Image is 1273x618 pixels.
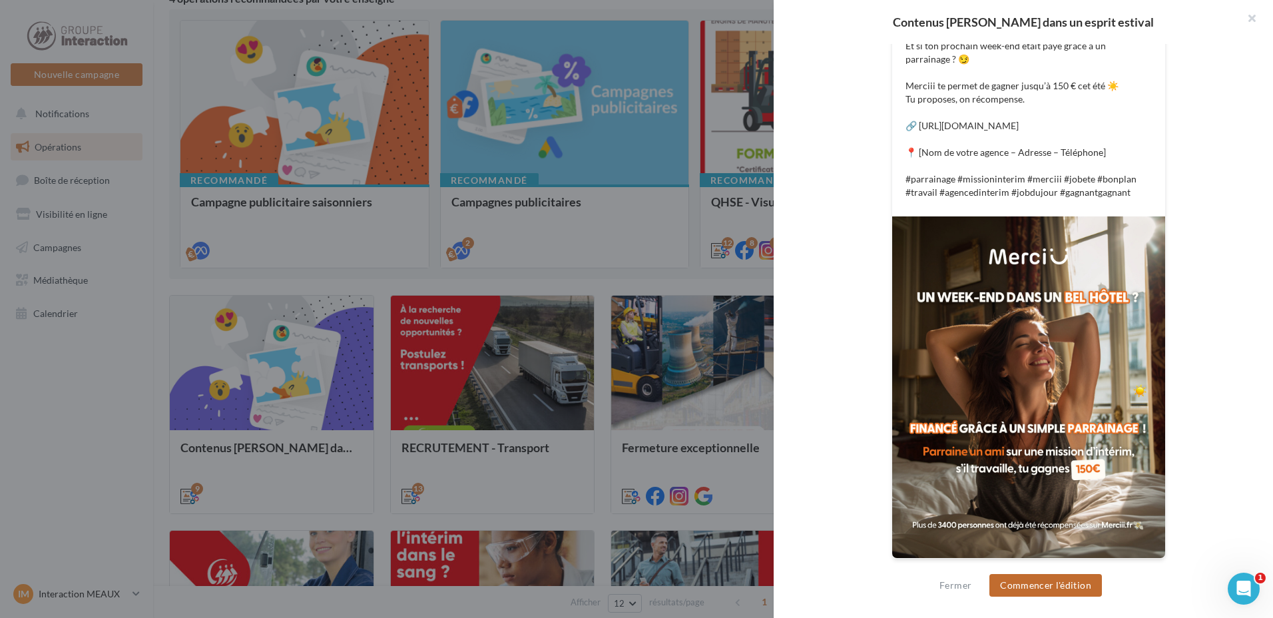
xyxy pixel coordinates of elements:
button: Commencer l'édition [989,574,1102,597]
button: Fermer [934,577,977,593]
div: Contenus [PERSON_NAME] dans un esprit estival [795,16,1252,28]
div: La prévisualisation est non-contractuelle [891,559,1166,576]
span: 1 [1255,573,1266,583]
iframe: Intercom live chat [1228,573,1260,605]
p: Et si ton prochain week-end était payé grâce à un parrainage ? 😏 Merciii te permet de gagner jusq... [905,39,1152,199]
